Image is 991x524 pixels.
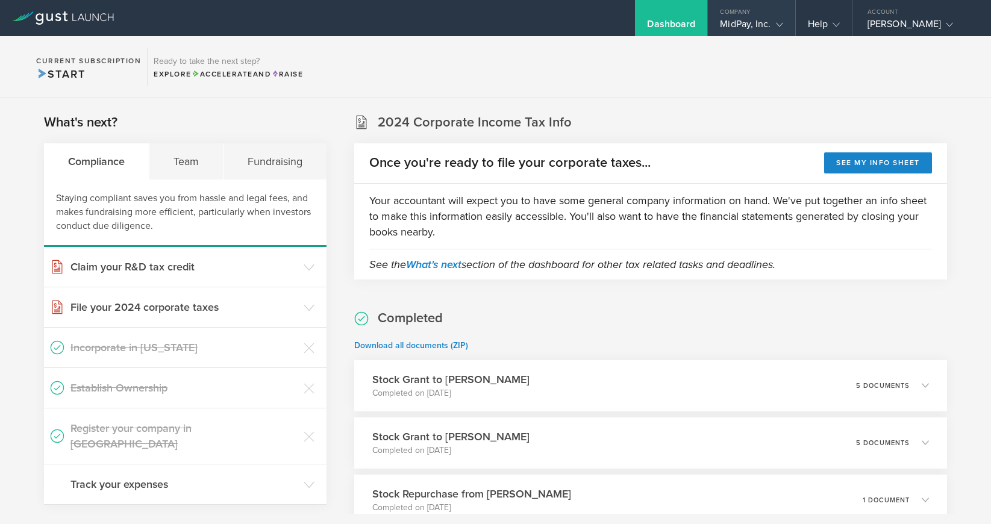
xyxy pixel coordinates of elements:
h3: Stock Grant to [PERSON_NAME] [372,429,530,444]
div: Help [808,18,840,36]
div: Fundraising [224,143,327,179]
h2: Completed [378,310,443,327]
p: 5 documents [856,382,910,389]
a: What's next [406,258,461,271]
h2: Once you're ready to file your corporate taxes... [369,154,651,172]
h3: Track your expenses [70,476,298,492]
h3: Ready to take the next step? [154,57,303,66]
div: Explore [154,69,303,80]
span: and [192,70,272,78]
span: Raise [271,70,303,78]
h3: File your 2024 corporate taxes [70,299,298,315]
div: Ready to take the next step?ExploreAccelerateandRaise [147,48,309,86]
a: Download all documents (ZIP) [354,340,468,351]
span: Start [36,67,85,81]
h2: What's next? [44,114,117,131]
div: Compliance [44,143,149,179]
div: [PERSON_NAME] [868,18,970,36]
h3: Stock Grant to [PERSON_NAME] [372,372,530,387]
h3: Claim your R&D tax credit [70,259,298,275]
p: Completed on [DATE] [372,387,530,399]
p: Completed on [DATE] [372,502,571,514]
h2: Current Subscription [36,57,141,64]
h3: Stock Repurchase from [PERSON_NAME] [372,486,571,502]
span: Accelerate [192,70,253,78]
h2: 2024 Corporate Income Tax Info [378,114,572,131]
div: Dashboard [647,18,695,36]
em: See the section of the dashboard for other tax related tasks and deadlines. [369,258,775,271]
div: MidPay, Inc. [720,18,783,36]
h3: Establish Ownership [70,380,298,396]
h3: Incorporate in [US_STATE] [70,340,298,355]
p: Your accountant will expect you to have some general company information on hand. We've put toget... [369,193,932,240]
div: Staying compliant saves you from hassle and legal fees, and makes fundraising more efficient, par... [44,179,327,247]
h3: Register your company in [GEOGRAPHIC_DATA] [70,420,298,452]
p: Completed on [DATE] [372,444,530,457]
p: 1 document [863,497,910,504]
button: See my info sheet [824,152,932,173]
iframe: Chat Widget [931,466,991,524]
div: Team [149,143,224,179]
p: 5 documents [856,440,910,446]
